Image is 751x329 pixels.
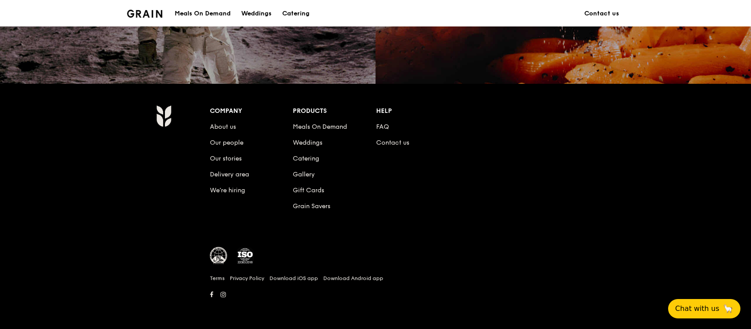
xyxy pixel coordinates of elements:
[210,187,245,194] a: We’re hiring
[675,303,719,314] span: Chat with us
[376,105,460,117] div: Help
[376,139,409,146] a: Contact us
[269,275,318,282] a: Download iOS app
[210,155,242,162] a: Our stories
[210,275,224,282] a: Terms
[156,105,172,127] img: Grain
[122,301,630,308] h6: Revision
[277,0,315,27] a: Catering
[210,247,228,265] img: MUIS Halal Certified
[668,299,740,318] button: Chat with us🦙
[293,139,322,146] a: Weddings
[236,247,254,265] img: ISO Certified
[293,202,330,210] a: Grain Savers
[230,275,264,282] a: Privacy Policy
[293,187,324,194] a: Gift Cards
[293,105,376,117] div: Products
[210,123,236,131] a: About us
[293,171,315,178] a: Gallery
[210,105,293,117] div: Company
[723,303,733,314] span: 🦙
[293,123,347,131] a: Meals On Demand
[175,0,231,27] div: Meals On Demand
[210,171,249,178] a: Delivery area
[579,0,624,27] a: Contact us
[293,155,319,162] a: Catering
[236,0,277,27] a: Weddings
[241,0,272,27] div: Weddings
[210,139,243,146] a: Our people
[282,0,310,27] div: Catering
[376,123,389,131] a: FAQ
[323,275,383,282] a: Download Android app
[127,10,163,18] img: Grain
